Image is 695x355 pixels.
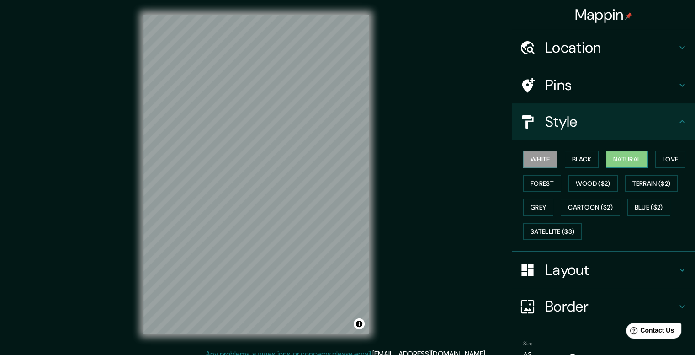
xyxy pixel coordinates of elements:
button: White [523,151,557,168]
h4: Layout [545,261,677,279]
button: Cartoon ($2) [561,199,620,216]
h4: Pins [545,76,677,94]
h4: Border [545,297,677,316]
div: Pins [512,67,695,103]
div: Location [512,29,695,66]
button: Wood ($2) [568,175,618,192]
div: Border [512,288,695,325]
button: Blue ($2) [627,199,670,216]
button: Natural [606,151,648,168]
button: Grey [523,199,553,216]
button: Terrain ($2) [625,175,678,192]
button: Forest [523,175,561,192]
button: Black [565,151,599,168]
div: Style [512,103,695,140]
canvas: Map [143,15,369,334]
label: Size [523,340,533,348]
button: Toggle attribution [354,318,365,329]
h4: Style [545,113,677,131]
button: Love [655,151,685,168]
h4: Mappin [575,5,633,24]
button: Satellite ($3) [523,223,582,240]
img: pin-icon.png [625,12,632,20]
div: Layout [512,252,695,288]
h4: Location [545,38,677,57]
iframe: Help widget launcher [614,319,685,345]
